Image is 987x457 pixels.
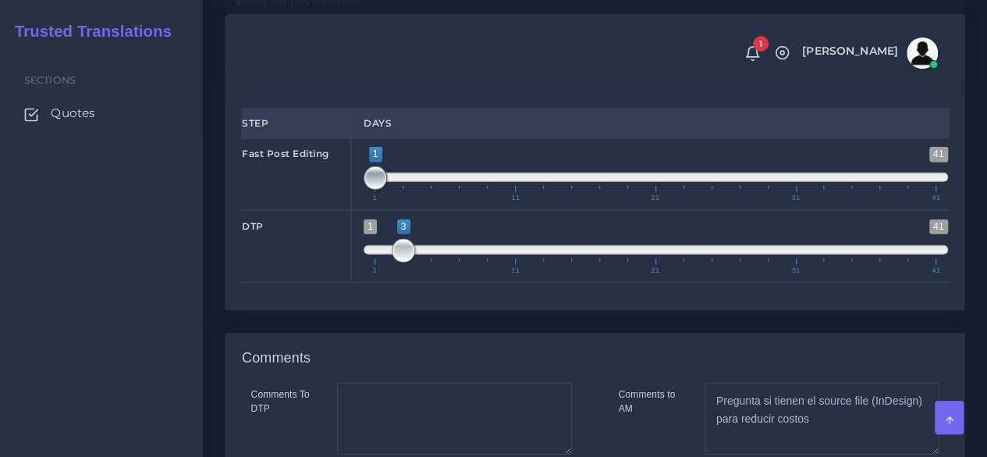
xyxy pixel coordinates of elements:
[929,147,948,162] span: 41
[509,195,522,202] span: 11
[753,36,769,52] span: 1
[242,117,268,129] strong: Step
[251,387,314,416] label: Comments To DTP
[619,387,681,416] label: Comments to AM
[4,22,172,41] h2: Trusted Translations
[789,195,802,202] span: 31
[649,267,662,274] span: 21
[242,350,311,367] h4: Comments
[12,97,191,130] a: Quotes
[789,267,802,274] span: 31
[364,117,392,129] strong: Days
[371,267,380,274] span: 1
[242,148,329,159] strong: Fast Post Editing
[24,74,76,86] span: Sections
[4,19,172,45] a: Trusted Translations
[369,147,382,162] span: 1
[802,45,898,56] span: [PERSON_NAME]
[739,45,766,62] a: 1
[649,195,662,202] span: 21
[242,220,264,232] strong: DTP
[705,383,939,455] textarea: Pregunta si tienen el source file (InDesign) para reducir costos
[929,267,943,274] span: 41
[794,37,943,69] a: [PERSON_NAME]avatar
[364,220,377,234] span: 1
[509,267,522,274] span: 11
[397,220,410,234] span: 3
[907,37,938,69] img: avatar
[371,195,380,202] span: 1
[51,105,95,122] span: Quotes
[929,195,943,202] span: 41
[929,220,948,234] span: 41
